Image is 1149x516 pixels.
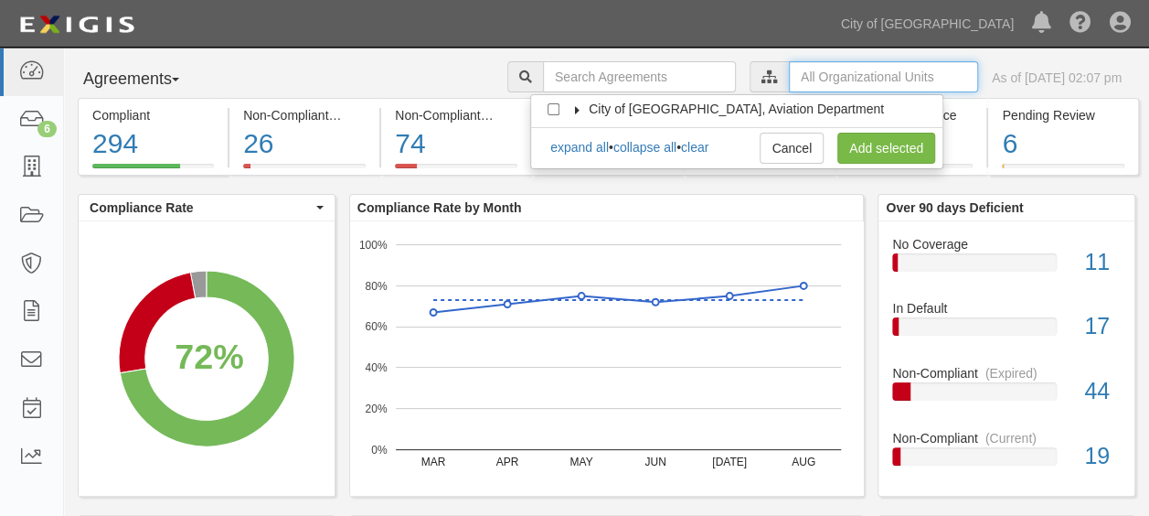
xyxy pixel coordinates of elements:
text: MAR [420,456,445,468]
text: [DATE] [712,456,747,468]
div: 44 [1070,375,1134,408]
div: 19 [1070,440,1134,473]
div: 294 [92,124,214,164]
i: Help Center - Complianz [1069,13,1091,35]
img: logo-5460c22ac91f19d4615b14bd174203de0afe785f0fc80cf4dbbc73dc1793850b.png [14,8,140,41]
text: 60% [365,320,387,333]
text: MAY [569,456,592,468]
svg: A chart. [79,221,335,496]
a: Pending Review6 [988,164,1138,178]
b: Over 90 days Deficient [886,200,1023,215]
a: No Coverage11 [892,235,1121,300]
div: 17 [1070,310,1134,343]
div: 6 [1002,124,1123,164]
a: expand all [550,140,609,155]
div: 26 [243,124,366,164]
a: Add selected [837,133,935,164]
div: Compliant [92,106,214,124]
div: Non-Compliant (Expired) [395,106,517,124]
a: Cancel [760,133,824,164]
a: Non-Compliant(Expired)44 [892,364,1121,429]
input: Search Agreements [543,61,736,92]
div: Non-Compliant (Current) [243,106,366,124]
text: AUG [792,456,815,468]
div: 72% [175,333,243,382]
text: 0% [371,443,388,456]
div: Pending Review [1002,106,1123,124]
text: APR [495,456,518,468]
span: City of [GEOGRAPHIC_DATA], Aviation Department [589,102,884,116]
a: clear [681,140,708,155]
a: Expiring Insurance42 [836,164,986,178]
a: In Default47 [685,164,835,178]
button: Agreements [78,61,215,98]
div: As of [DATE] 02:07 pm [992,69,1122,87]
div: In Default [878,299,1134,317]
div: (Expired) [985,364,1037,382]
a: Non-Compliant(Expired)74 [381,164,531,178]
a: City of [GEOGRAPHIC_DATA] [832,5,1023,42]
div: 6 [37,121,57,137]
a: No Coverage12 [533,164,683,178]
div: (Current) [985,429,1037,447]
span: Compliance Rate [90,199,312,217]
text: JUN [644,456,665,468]
div: 11 [1070,246,1134,279]
div: Non-Compliant [878,429,1134,447]
text: 20% [365,403,387,415]
a: Non-Compliant(Current)19 [892,429,1121,480]
div: (Current) [335,106,387,124]
div: (Expired) [488,106,540,124]
input: All Organizational Units [789,61,978,92]
a: Non-Compliant(Current)26 [229,164,379,178]
div: 74 [395,124,517,164]
text: 80% [365,279,387,292]
div: Non-Compliant [878,364,1134,382]
a: collapse all [613,140,676,155]
div: • • [549,138,708,156]
text: 40% [365,361,387,374]
button: Compliance Rate [79,195,335,220]
div: No Coverage [878,235,1134,253]
b: Compliance Rate by Month [357,200,522,215]
a: In Default17 [892,299,1121,364]
svg: A chart. [350,221,864,496]
text: 100% [359,238,388,251]
a: Compliant294 [78,164,228,178]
